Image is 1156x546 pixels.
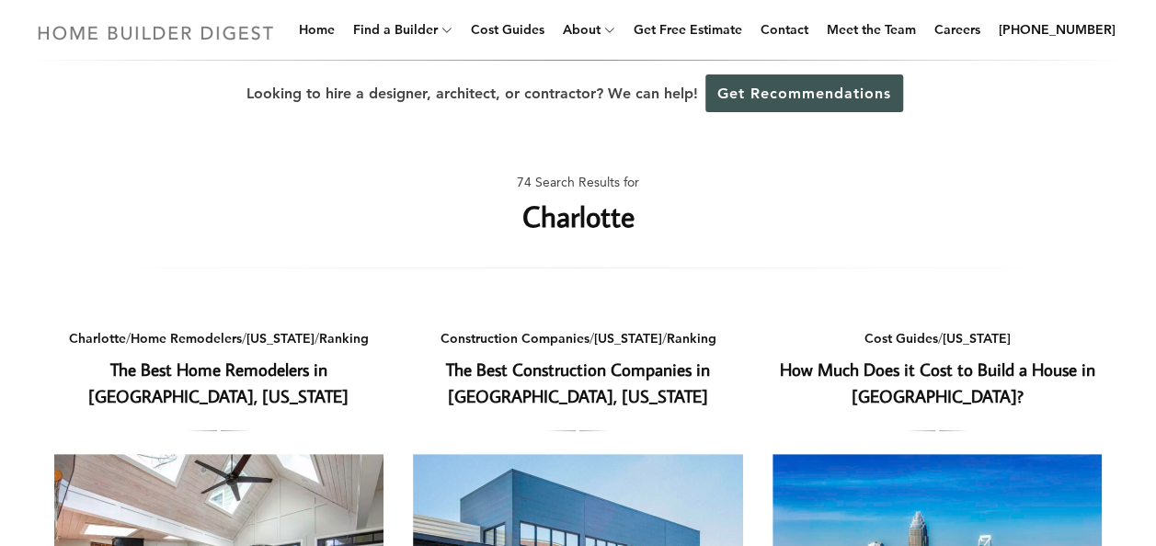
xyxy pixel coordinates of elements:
[517,171,639,194] span: 74 Search Results for
[246,330,315,347] a: [US_STATE]
[773,327,1103,350] div: /
[522,194,635,238] h1: Charlotte
[440,330,589,347] a: Construction Companies
[593,330,661,347] a: [US_STATE]
[29,15,282,51] img: Home Builder Digest
[319,330,369,347] a: Ranking
[705,74,903,112] a: Get Recommendations
[943,330,1011,347] a: [US_STATE]
[446,358,710,407] a: The Best Construction Companies in [GEOGRAPHIC_DATA], [US_STATE]
[780,358,1095,407] a: How Much Does it Cost to Build a House in [GEOGRAPHIC_DATA]?
[54,327,384,350] div: / / /
[666,330,715,347] a: Ranking
[864,330,938,347] a: Cost Guides
[88,358,349,407] a: The Best Home Remodelers in [GEOGRAPHIC_DATA], [US_STATE]
[413,327,743,350] div: / /
[131,330,242,347] a: Home Remodelers
[69,330,126,347] a: Charlotte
